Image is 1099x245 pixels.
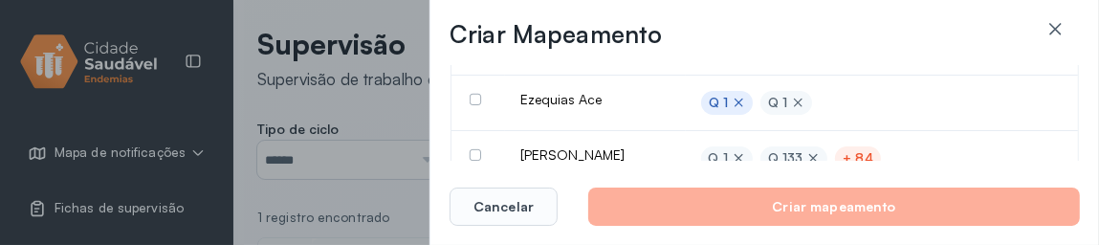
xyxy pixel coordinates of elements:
[709,95,745,111] div: Q 1
[505,131,686,187] td: [PERSON_NAME]
[709,150,745,167] div: Q 1
[768,95,804,111] div: Q 1
[843,150,872,167] div: + 84
[768,150,821,167] div: Q 133
[450,188,558,226] button: Cancelar
[588,188,1080,226] button: Criar mapeamento
[505,76,686,131] td: Ezequias Ace
[450,19,662,50] h3: Criar Mapeamento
